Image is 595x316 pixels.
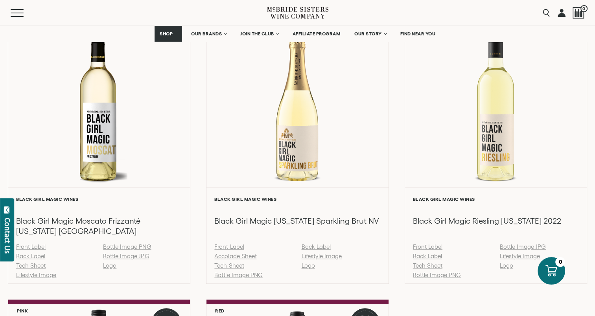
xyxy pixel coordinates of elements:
[11,9,39,17] button: Mobile Menu Trigger
[293,31,341,37] span: AFFILIATE PROGRAM
[214,272,262,278] a: Bottle Image PNG
[400,31,436,37] span: FIND NEAR YOU
[16,262,46,269] a: Tech Sheet
[500,262,513,269] a: Logo
[413,253,442,259] a: Back Label
[214,216,380,226] h3: Black Girl Magic [US_STATE] Sparkling Brut NV
[500,243,546,250] a: Bottle Image JPG
[395,26,441,42] a: FIND NEAR YOU
[16,216,182,236] h3: Black Girl Magic Moscato Frizzanté [US_STATE] [GEOGRAPHIC_DATA]
[215,308,225,313] h6: Red
[413,243,442,250] a: Front Label
[580,5,588,12] span: 0
[235,26,284,42] a: JOIN THE CLUB
[191,31,222,37] span: OUR BRANDS
[214,197,380,202] h6: Black Girl Magic Wines
[214,262,244,269] a: Tech Sheet
[214,253,256,259] a: Accolade Sheet
[555,257,565,267] div: 0
[413,272,461,278] a: Bottle Image PNG
[16,272,56,278] a: Lifestyle Image
[301,253,341,259] a: Lifestyle Image
[214,243,244,250] a: Front Label
[186,26,231,42] a: OUR BRANDS
[16,243,46,250] a: Front Label
[413,262,442,269] a: Tech Sheet
[103,243,151,250] a: Bottle Image PNG
[4,218,11,254] div: Contact Us
[500,253,540,259] a: Lifestyle Image
[16,197,182,202] h6: Black Girl Magic Wines
[17,308,28,313] h6: Pink
[301,262,315,269] a: Logo
[354,31,382,37] span: OUR STORY
[349,26,391,42] a: OUR STORY
[155,26,182,42] a: SHOP
[240,31,274,37] span: JOIN THE CLUB
[287,26,346,42] a: AFFILIATE PROGRAM
[301,243,330,250] a: Back Label
[103,253,149,259] a: Bottle Image JPG
[413,197,579,202] h6: Black Girl Magic Wines
[413,216,579,226] h3: Black Girl Magic Riesling [US_STATE] 2022
[160,31,173,37] span: SHOP
[103,262,116,269] a: Logo
[16,253,45,259] a: Back Label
